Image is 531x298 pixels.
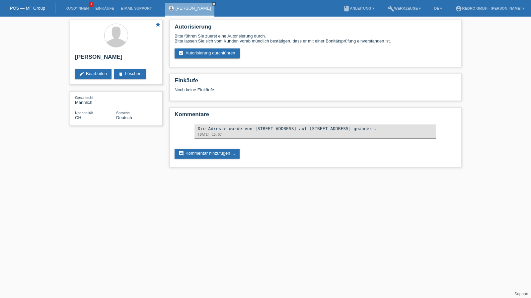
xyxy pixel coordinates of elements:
span: Schweiz [75,115,81,120]
i: delete [118,71,123,76]
a: DE ▾ [431,6,445,10]
a: bookAnleitung ▾ [340,6,377,10]
a: close [212,2,216,6]
a: buildWerkzeuge ▾ [384,6,424,10]
a: Kund*innen [62,6,92,10]
a: Support [514,292,528,296]
div: Noch keine Einkäufe [175,87,456,97]
i: assignment_turned_in [179,50,184,56]
span: Sprache [116,111,130,115]
div: Männlich [75,95,116,105]
span: Deutsch [116,115,132,120]
a: deleteLöschen [114,69,146,79]
span: Geschlecht [75,96,93,100]
i: book [343,5,350,12]
a: Einkäufe [92,6,117,10]
div: Die Adresse wurde von [STREET_ADDRESS] auf [STREET_ADDRESS] geändert. [198,126,433,131]
i: comment [179,151,184,156]
i: account_circle [455,5,462,12]
span: Nationalität [75,111,93,115]
h2: Kommentare [175,111,456,121]
a: commentKommentar hinzufügen ... [175,149,240,159]
h2: Autorisierung [175,24,456,34]
a: account_circleRedro GmbH - [PERSON_NAME] ▾ [452,6,528,10]
a: E-Mail Support [117,6,155,10]
a: POS — MF Group [10,6,45,11]
i: star [155,22,161,28]
a: assignment_turned_inAutorisierung durchführen [175,48,240,58]
h2: [PERSON_NAME] [75,54,157,64]
i: build [388,5,394,12]
i: edit [79,71,84,76]
span: 1 [89,2,94,7]
div: Bitte führen Sie zuerst eine Autorisierung durch. Bitte lassen Sie sich vom Kunden vorab mündlich... [175,34,456,43]
a: editBearbeiten [75,69,112,79]
a: star [155,22,161,29]
a: [PERSON_NAME] [176,6,211,11]
div: [DATE] 15:07 [198,133,433,136]
h2: Einkäufe [175,77,456,87]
